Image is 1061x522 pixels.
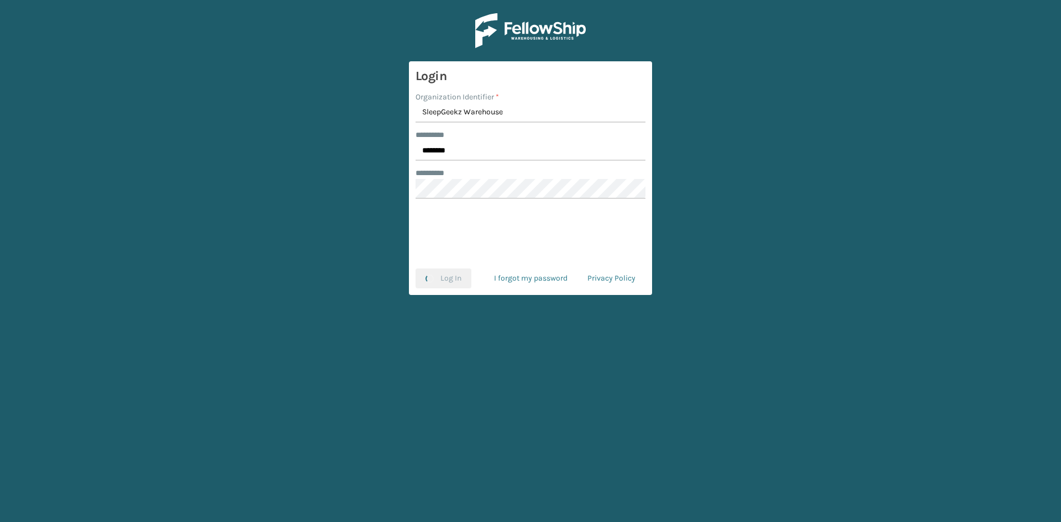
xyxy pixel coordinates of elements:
a: Privacy Policy [577,268,645,288]
img: Logo [475,13,586,48]
h3: Login [416,68,645,85]
a: I forgot my password [484,268,577,288]
iframe: reCAPTCHA [447,212,614,255]
button: Log In [416,268,471,288]
label: Organization Identifier [416,91,499,103]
